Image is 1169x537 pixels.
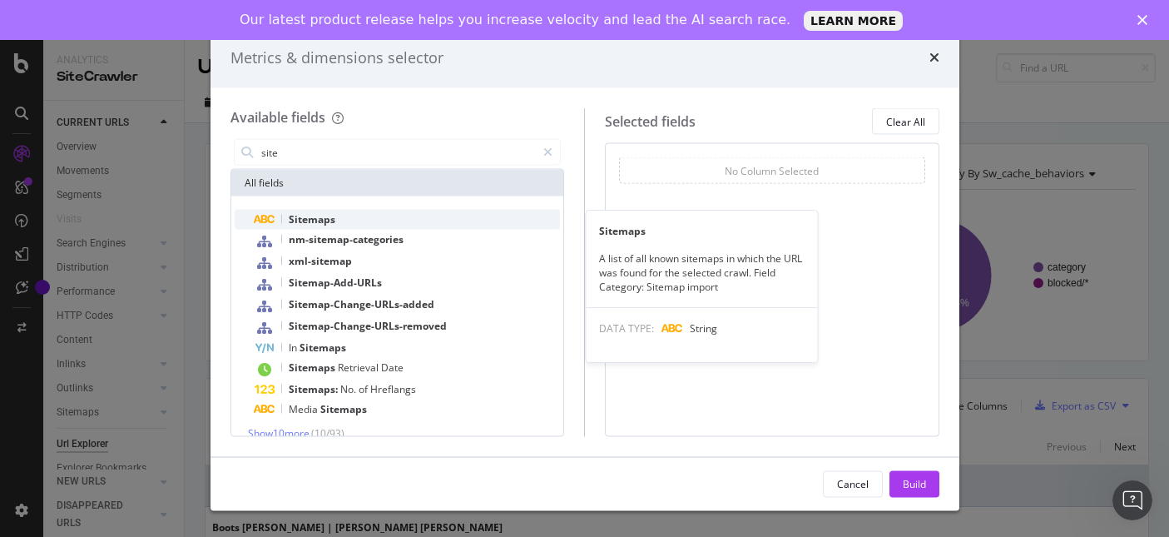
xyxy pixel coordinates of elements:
[338,360,381,375] span: Retrieval
[605,112,696,131] div: Selected fields
[804,11,903,31] a: LEARN MORE
[289,319,447,333] span: Sitemap-Change-URLs-removed
[381,360,404,375] span: Date
[211,27,959,510] div: modal
[889,470,939,497] button: Build
[837,476,869,490] div: Cancel
[289,360,338,375] span: Sitemaps
[289,402,320,416] span: Media
[248,426,310,440] span: Show 10 more
[599,321,654,336] span: DATA TYPE:
[1137,15,1154,25] div: Close
[1112,480,1152,520] iframe: Intercom live chat
[231,170,564,196] div: All fields
[289,341,300,355] span: In
[300,341,346,355] span: Sitemaps
[230,108,325,127] div: Available fields
[289,254,352,268] span: xml-sitemap
[872,108,939,135] button: Clear All
[289,276,382,290] span: Sitemap-Add-URLs
[340,382,359,396] span: No.
[289,212,335,226] span: Sitemaps
[929,47,939,68] div: times
[289,232,404,246] span: nm-sitemap-categories
[289,382,340,396] span: Sitemaps:
[240,12,790,28] div: Our latest product release helps you increase velocity and lead the AI search race.
[289,297,434,311] span: Sitemap-Change-URLs-added
[823,470,883,497] button: Cancel
[370,382,416,396] span: Hreflangs
[230,47,443,68] div: Metrics & dimensions selector
[586,224,817,238] div: Sitemaps
[690,321,717,336] span: String
[311,426,344,440] span: ( 10 / 93 )
[903,476,926,490] div: Build
[359,382,370,396] span: of
[725,163,819,177] div: No Column Selected
[886,114,925,128] div: Clear All
[586,251,817,294] div: A list of all known sitemaps in which the URL was found for the selected crawl. Field Category: S...
[260,140,537,165] input: Search by field name
[320,402,367,416] span: Sitemaps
